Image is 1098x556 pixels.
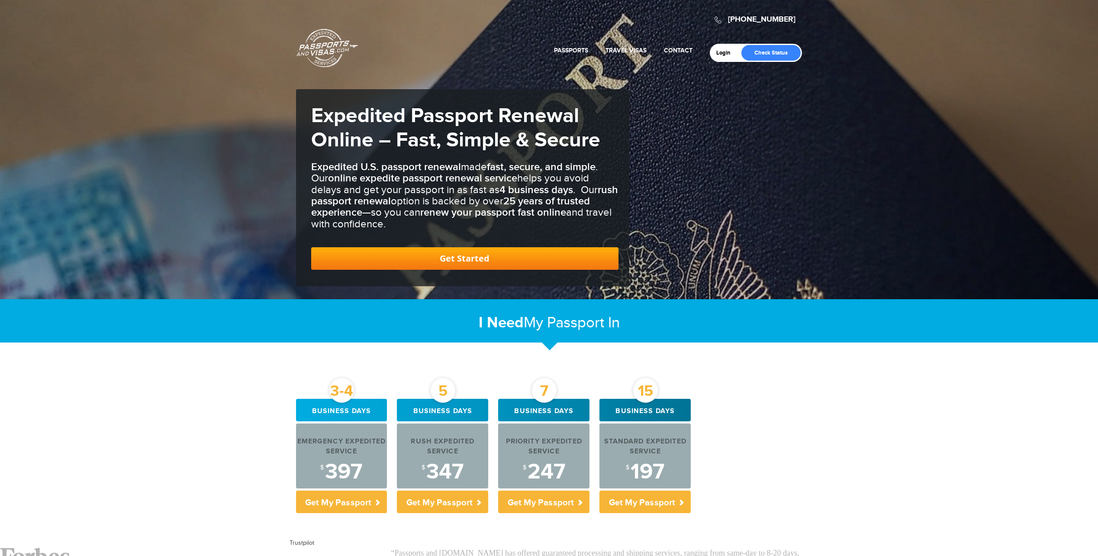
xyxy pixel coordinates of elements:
div: 397 [296,461,387,483]
div: 5 [431,378,455,403]
sup: $ [626,464,629,471]
a: [PHONE_NUMBER] [728,15,795,24]
b: Expedited U.S. passport renewal [311,161,461,173]
strong: Expedited Passport Renewal Online – Fast, Simple & Secure [311,103,600,153]
b: renew your passport fast online [420,206,566,219]
div: Standard Expedited Service [599,437,691,457]
strong: I Need [479,314,524,332]
a: Passports & [DOMAIN_NAME] [296,29,358,68]
a: Travel Visas [605,47,647,54]
a: Trustpilot [290,540,314,546]
sup: $ [320,464,324,471]
b: rush passport renewal [311,184,618,207]
b: online expedite passport renewal service [328,172,517,184]
div: Business days [296,399,387,421]
h3: made . Our helps you avoid delays and get your passport in as fast as . Our option is backed by o... [311,162,618,230]
span: Passport In [547,314,620,332]
a: 15 Business days Standard Expedited Service $197 Get My Passport [599,399,691,513]
a: Login [716,49,737,56]
div: Priority Expedited Service [498,437,589,457]
sup: $ [422,464,425,471]
div: Rush Expedited Service [397,437,488,457]
div: 197 [599,461,691,483]
p: Get My Passport [296,491,387,513]
sup: $ [523,464,526,471]
a: Get Started [311,247,618,270]
a: Passports [554,47,588,54]
a: 5 Business days Rush Expedited Service $347 Get My Passport [397,399,488,513]
div: Business days [498,399,589,421]
div: Emergency Expedited Service [296,437,387,457]
div: 347 [397,461,488,483]
b: 4 business days [499,184,573,196]
div: 7 [532,378,557,403]
a: 7 Business days Priority Expedited Service $247 Get My Passport [498,399,589,513]
p: Get My Passport [397,491,488,513]
div: Business days [599,399,691,421]
a: 3-4 Business days Emergency Expedited Service $397 Get My Passport [296,399,387,513]
b: fast, secure, and simple [487,161,596,173]
div: 15 [633,378,658,403]
a: Contact [664,47,692,54]
p: Get My Passport [498,491,589,513]
b: 25 years of trusted experience [311,195,590,219]
div: Business days [397,399,488,421]
div: 3-4 [329,378,354,403]
a: Check Status [741,45,801,61]
h2: My [296,314,802,332]
p: Get My Passport [599,491,691,513]
div: 247 [498,461,589,483]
